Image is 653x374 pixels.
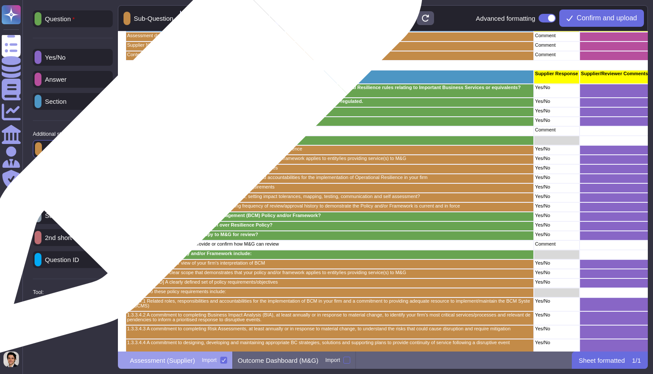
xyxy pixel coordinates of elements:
[535,204,578,208] p: Yes/No
[41,234,95,241] p: 2nd short-answer
[632,357,641,364] p: 1 / 1
[127,128,533,132] p: [TECHNICAL_ID] If yes, please provide or confirm how M&G can review
[535,109,578,113] p: Yes/No
[127,185,533,189] p: [TECHNICAL_ID] The relevant legislative and regulatory requirements
[41,54,66,61] p: Yes/No
[535,185,578,189] p: Yes/No
[41,212,83,219] p: Sub-Sections
[476,10,556,27] div: Advanced formatting
[535,280,578,284] p: Yes/No
[2,350,25,369] button: user
[535,71,578,76] p: Supplier Response
[33,131,71,137] p: Additional steps:
[535,299,578,304] p: Yes/No
[535,326,578,331] p: Yes/No
[535,194,578,199] p: Yes/No
[41,256,79,263] p: Question ID
[296,15,329,22] p: Clear sheet
[127,251,533,256] p: 1.3.3 Does your BCM Policy and/or Framework include:
[535,261,578,265] p: Yes/No
[581,71,652,76] p: Supplier/Reviewer Comments
[127,52,533,57] p: Context of service(s) provided to M&G
[3,352,19,367] img: user
[535,166,578,170] p: Yes/No
[535,340,578,345] p: Yes/No
[127,156,533,161] p: [TECHNICAL_ID] A clear scope that demonstrates that your policy and/or framework applies to entit...
[41,16,75,22] p: Question
[535,223,578,227] p: Yes/No
[127,261,533,265] p: [TECHNICAL_ID] A clear view of your firm's interpretation of BCM
[127,43,533,48] p: Supplier Name
[127,194,533,199] p: 1.2.2.6.1 Does it explicitly include identifying IB Services, setting impact tolerances, mapping,...
[325,358,340,363] div: Import
[127,147,533,151] p: [TECHNICAL_ID] A clear view of your firm's interpretation of Operational Resilience
[535,128,578,132] p: Comment
[127,313,533,322] p: 1.3.3.4.2 A commitment to completing Business Impact Analysis (BIA), at least annually or in resp...
[535,147,578,151] p: Yes/No
[535,242,578,246] p: Comment
[361,15,392,22] p: Autoformat
[202,358,217,363] div: Import
[535,213,578,218] p: Yes/No
[130,357,195,364] p: Assessment (Supplier)
[127,99,533,104] p: 1.1.2 If not, are you implementing them anyway? For example, to support your clients who are regu...
[127,204,533,208] p: [TECHNICAL_ID] Appropriate version control detailing frequency of review/approval history to demo...
[33,290,44,295] p: Tool:
[535,175,578,180] p: Yes/No
[535,313,578,317] p: Yes/No
[579,357,625,364] p: Sheet formatted
[127,137,533,142] p: 1.2.2 Does your Operational Resilience Policy and/or Framework include:
[41,76,67,83] p: Answer
[238,357,319,364] p: Outcome Dashboard (M&G)
[127,280,533,284] p: [TECHNICAL_ID] A clearly defined set of policy requirements/objectives
[535,270,578,275] p: Yes/No
[535,52,578,57] p: Comment
[127,289,533,294] p: 1.3.3.3.1 Do these policy requirements include:
[210,15,263,22] div: Select similar cells
[127,118,533,123] p: 1.2.1 Are you willing to provide a copy to M&G for review?
[535,156,578,161] p: Yes/No
[127,33,533,38] p: Assessment date
[127,71,533,76] p: 1. Policy and Program Management
[535,118,578,123] p: Yes/No
[127,175,533,180] p: [TECHNICAL_ID] A clear view of related roles, responsibilities and accountabilities for the imple...
[41,98,67,105] p: Section
[41,304,64,310] p: Eraser
[127,109,533,113] p: 1.2 Do you have an Operational Resilience Policy and/or Framework?
[535,33,578,38] p: Comment
[118,31,648,352] div: grid
[127,326,533,331] p: 1.3.3.4.3 A commitment to completing Risk Assessments, at least annually or in response to materi...
[577,15,637,22] span: Confirm and upload
[130,15,174,22] p: Sub-Question
[559,10,644,27] button: Confirm and upload
[41,190,78,197] p: Instructions
[127,213,533,218] p: 1.3 Do you have a Business Continuity Management (BCM) Policy and/or Framework?
[127,223,533,227] p: 1.3.1 If No, is this incorporated within an over Resilience Policy?
[127,232,533,237] p: 1.3.2 Are you willing to provide a copy to M&G for review?
[127,340,533,345] p: 1.3.3.4.4 A commitment to designing, developing and maintaining appropriate BC strategies, soluti...
[127,242,533,246] p: [TECHNICAL_ID] If yes, please provide or confirm how M&G can review
[42,146,85,152] p: Sub-Question
[127,85,533,90] p: 1.1 Is your firm, or the specific entity of your firm in this engagement, in scope for the UK Ope...
[41,168,78,175] p: Documents
[535,232,578,237] p: Yes/No
[535,85,578,90] p: Yes/No
[535,43,578,48] p: Comment
[127,166,533,170] p: [TECHNICAL_ID] A clearly defined set of policy requirements/objectives
[535,99,578,104] p: Yes/No
[127,270,533,275] p: [TECHNICAL_ID] A clear scope that demonstrates that your policy and/or framework applies to entit...
[127,299,533,308] p: 1.3.3.4.1 Related roles, responsibilities and accountabilities for the implementation of BCM in y...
